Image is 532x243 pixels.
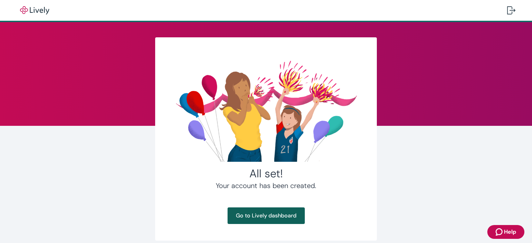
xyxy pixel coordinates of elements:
a: Go to Lively dashboard [228,207,305,224]
button: Log out [502,2,521,19]
span: Help [504,228,516,236]
h2: All set! [172,167,360,180]
img: Lively [15,6,54,15]
h4: Your account has been created. [172,180,360,191]
button: Zendesk support iconHelp [487,225,524,239]
svg: Zendesk support icon [496,228,504,236]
